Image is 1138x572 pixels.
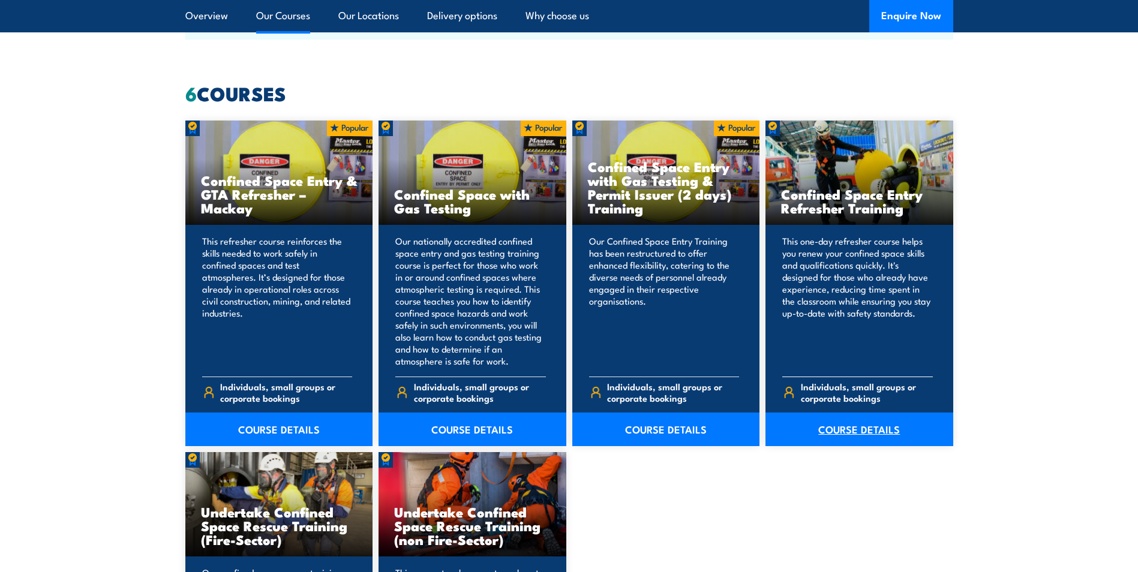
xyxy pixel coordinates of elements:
[395,235,546,367] p: Our nationally accredited confined space entry and gas testing training course is perfect for tho...
[394,505,551,546] h3: Undertake Confined Space Rescue Training (non Fire-Sector)
[588,159,744,215] h3: Confined Space Entry with Gas Testing & Permit Issuer (2 days) Training
[394,187,551,215] h3: Confined Space with Gas Testing
[589,235,740,367] p: Our Confined Space Entry Training has been restructured to offer enhanced flexibility, catering t...
[572,413,760,446] a: COURSE DETAILS
[781,187,938,215] h3: Confined Space Entry Refresher Training
[185,413,373,446] a: COURSE DETAILS
[201,505,358,546] h3: Undertake Confined Space Rescue Training (Fire-Sector)
[782,235,933,367] p: This one-day refresher course helps you renew your confined space skills and qualifications quick...
[202,235,353,367] p: This refresher course reinforces the skills needed to work safely in confined spaces and test atm...
[220,381,352,404] span: Individuals, small groups or corporate bookings
[201,173,358,215] h3: Confined Space Entry & GTA Refresher – Mackay
[185,78,197,108] strong: 6
[185,85,953,101] h2: COURSES
[414,381,546,404] span: Individuals, small groups or corporate bookings
[801,381,933,404] span: Individuals, small groups or corporate bookings
[765,413,953,446] a: COURSE DETAILS
[379,413,566,446] a: COURSE DETAILS
[607,381,739,404] span: Individuals, small groups or corporate bookings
